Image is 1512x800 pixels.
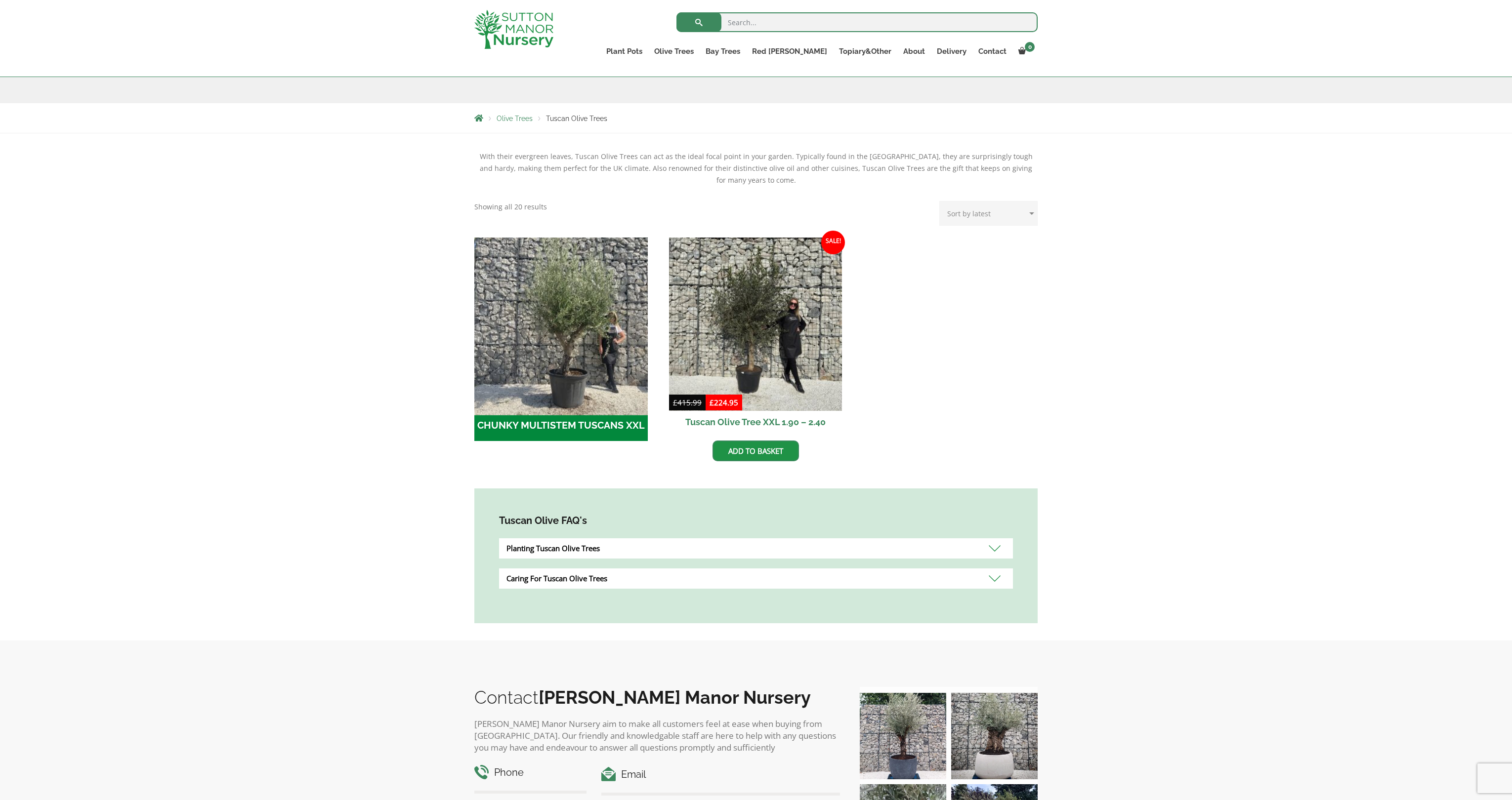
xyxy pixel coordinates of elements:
a: Sale! Tuscan Olive Tree XXL 1.90 – 2.40 [669,238,842,433]
a: About [897,44,931,58]
select: Shop order [939,201,1038,226]
span: 0 [1025,42,1035,52]
img: A beautiful multi-stem Spanish Olive tree potted in our luxurious fibre clay pots 😍😍 [860,693,946,779]
p: Showing all 20 results [474,201,547,213]
h2: CHUNKY MULTISTEM TUSCANS XXL [474,411,648,441]
a: Add to basket: “Tuscan Olive Tree XXL 1.90 - 2.40” [713,440,799,461]
a: Contact [972,44,1012,58]
h4: Tuscan Olive FAQ's [499,513,1013,528]
span: Sale! [821,231,845,254]
a: Topiary&Other [833,44,897,58]
a: Olive Trees [497,115,533,122]
div: Planting Tuscan Olive Trees [499,538,1013,559]
h4: Email [601,767,840,782]
h2: Tuscan Olive Tree XXL 1.90 – 2.40 [669,411,842,433]
a: Olive Trees [648,44,700,58]
a: Red [PERSON_NAME] [746,44,833,58]
img: Tuscan Olive Tree XXL 1.90 - 2.40 [669,238,842,411]
a: Bay Trees [700,44,746,58]
a: Delivery [931,44,972,58]
img: logo [474,10,553,49]
span: £ [673,398,677,407]
p: [PERSON_NAME] Manor Nursery aim to make all customers feel at ease when buying from [GEOGRAPHIC_D... [474,718,840,754]
bdi: 224.95 [710,398,738,407]
h2: Contact [474,687,840,708]
b: [PERSON_NAME] Manor Nursery [539,687,811,708]
a: Plant Pots [600,44,648,58]
a: 0 [1012,44,1038,58]
div: Caring For Tuscan Olive Trees [499,568,1013,589]
bdi: 415.99 [673,398,702,407]
span: Tuscan Olive Trees [546,115,607,122]
img: CHUNKY MULTISTEM TUSCANS XXL [470,233,652,415]
div: With their evergreen leaves, Tuscan Olive Trees can act as the ideal focal point in your garden. ... [474,151,1038,186]
a: Visit product category CHUNKY MULTISTEM TUSCANS XXL [474,238,648,441]
input: Search... [676,12,1038,32]
span: £ [710,398,714,407]
nav: Breadcrumbs [474,114,1038,122]
h4: Phone [474,765,587,780]
img: Check out this beauty we potted at our nursery today ❤️‍🔥 A huge, ancient gnarled Olive tree plan... [951,693,1038,779]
